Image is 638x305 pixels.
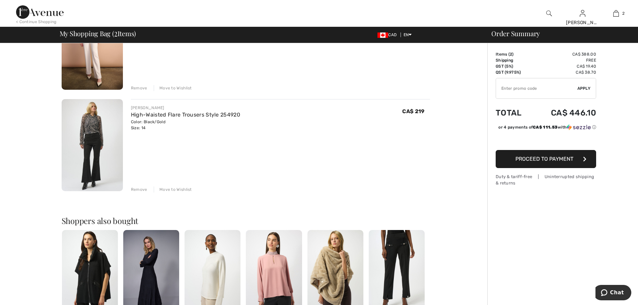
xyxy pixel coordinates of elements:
img: search the website [546,9,552,17]
td: CA$ 446.10 [532,101,596,124]
td: Total [496,101,532,124]
iframe: Opens a widget where you can chat to one of our agents [595,285,631,302]
span: CA$ 111.53 [533,125,558,130]
div: or 4 payments ofCA$ 111.53withSezzle Click to learn more about Sezzle [496,124,596,133]
div: Move to Wishlist [154,85,192,91]
div: Move to Wishlist [154,186,192,193]
a: 2 [599,9,632,17]
span: 2 [622,10,625,16]
div: Remove [131,85,147,91]
td: CA$ 38.70 [532,69,596,75]
div: [PERSON_NAME] [566,19,599,26]
td: QST (9.975%) [496,69,532,75]
span: Proceed to Payment [515,156,573,162]
td: CA$ 388.00 [532,51,596,57]
img: My Bag [613,9,619,17]
td: GST (5%) [496,63,532,69]
button: Proceed to Payment [496,150,596,168]
span: 2 [510,52,512,57]
img: My Info [580,9,585,17]
td: Items ( ) [496,51,532,57]
span: Apply [577,85,591,91]
img: Canadian Dollar [377,32,388,38]
td: Free [532,57,596,63]
td: Shipping [496,57,532,63]
a: High-Waisted Flare Trousers Style 254920 [131,111,240,118]
iframe: PayPal-paypal [496,133,596,148]
span: My Shopping Bag ( Items) [60,30,136,37]
h2: Shoppers also bought [62,217,430,225]
div: or 4 payments of with [498,124,596,130]
div: Duty & tariff-free | Uninterrupted shipping & returns [496,173,596,186]
span: CA$ 219 [402,108,424,115]
div: Order Summary [483,30,634,37]
div: Color: Black/Gold Size: 14 [131,119,240,131]
td: CA$ 19.40 [532,63,596,69]
div: < Continue Shopping [16,19,57,25]
img: 1ère Avenue [16,5,64,19]
img: Sezzle [567,124,591,130]
span: EN [404,32,412,37]
span: CAD [377,32,399,37]
img: High-Waisted Flare Trousers Style 254920 [62,99,123,191]
div: Remove [131,186,147,193]
a: Sign In [580,10,585,16]
span: 2 [114,28,118,37]
input: Promo code [496,78,577,98]
div: [PERSON_NAME] [131,105,240,111]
